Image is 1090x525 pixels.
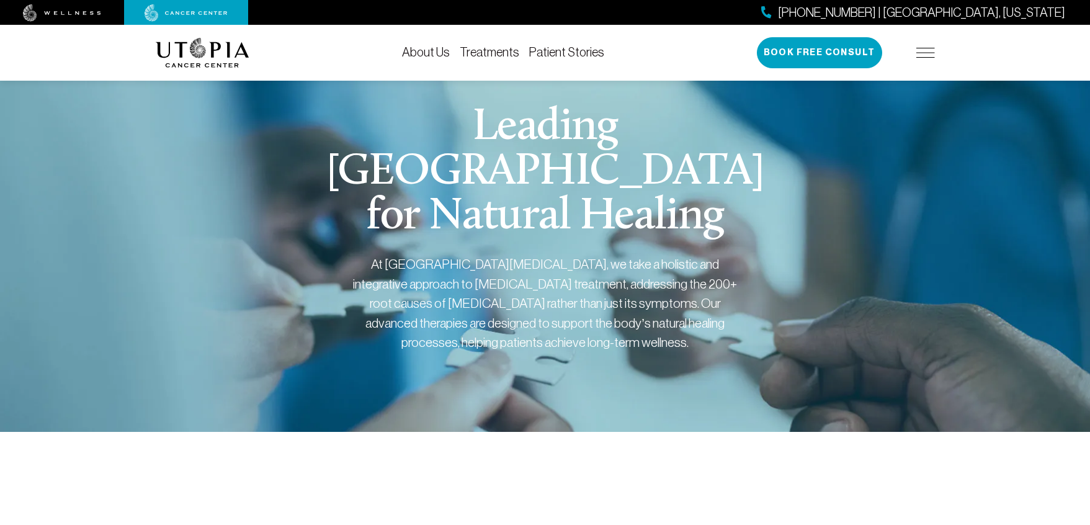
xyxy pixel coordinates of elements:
a: Patient Stories [529,45,604,59]
button: Book Free Consult [757,37,882,68]
div: At [GEOGRAPHIC_DATA][MEDICAL_DATA], we take a holistic and integrative approach to [MEDICAL_DATA]... [353,254,738,352]
a: [PHONE_NUMBER] | [GEOGRAPHIC_DATA], [US_STATE] [761,4,1065,22]
img: cancer center [145,4,228,22]
span: [PHONE_NUMBER] | [GEOGRAPHIC_DATA], [US_STATE] [778,4,1065,22]
img: logo [156,38,249,68]
img: icon-hamburger [916,48,935,58]
a: Treatments [460,45,519,59]
h1: Leading [GEOGRAPHIC_DATA] for Natural Healing [308,105,782,240]
a: About Us [402,45,450,59]
img: wellness [23,4,101,22]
